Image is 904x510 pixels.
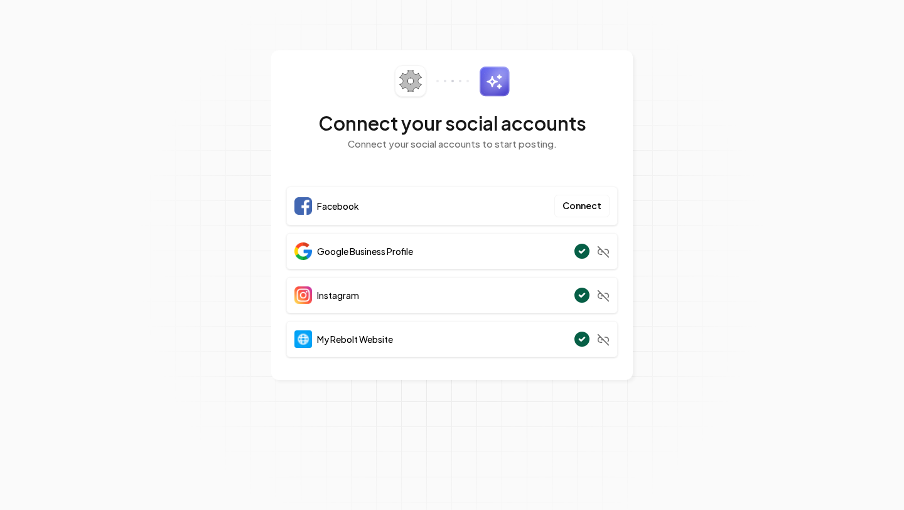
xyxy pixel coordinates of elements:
img: Website [294,330,312,348]
span: My Rebolt Website [317,333,393,345]
h2: Connect your social accounts [286,112,618,134]
img: Instagram [294,286,312,304]
img: connector-dots.svg [436,80,469,82]
span: Google Business Profile [317,245,413,258]
p: Connect your social accounts to start posting. [286,137,618,151]
img: Facebook [294,197,312,215]
button: Connect [554,195,610,217]
span: Instagram [317,289,359,301]
img: sparkles.svg [479,66,510,97]
img: Google [294,242,312,260]
span: Facebook [317,200,359,212]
